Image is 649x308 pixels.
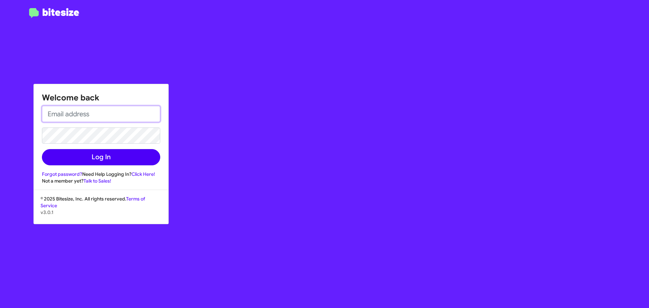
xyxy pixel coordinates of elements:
button: Log In [42,149,160,165]
div: Need Help Logging In? [42,171,160,177]
input: Email address [42,106,160,122]
div: © 2025 Bitesize, Inc. All rights reserved. [34,195,168,224]
a: Click Here! [131,171,155,177]
div: Not a member yet? [42,177,160,184]
p: v3.0.1 [41,209,162,216]
h1: Welcome back [42,92,160,103]
a: Talk to Sales! [83,178,111,184]
a: Forgot password? [42,171,82,177]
